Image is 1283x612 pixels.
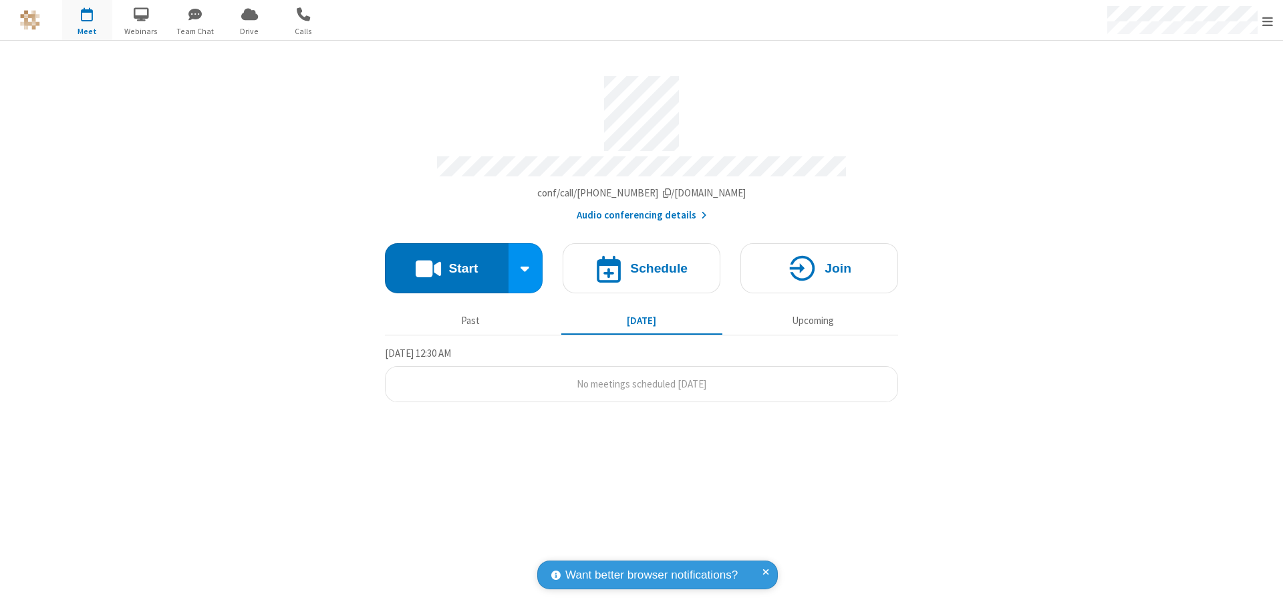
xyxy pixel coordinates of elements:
[740,243,898,293] button: Join
[225,25,275,37] span: Drive
[385,347,451,359] span: [DATE] 12:30 AM
[577,377,706,390] span: No meetings scheduled [DATE]
[385,243,509,293] button: Start
[385,66,898,223] section: Account details
[563,243,720,293] button: Schedule
[561,308,722,333] button: [DATE]
[390,308,551,333] button: Past
[279,25,329,37] span: Calls
[448,262,478,275] h4: Start
[509,243,543,293] div: Start conference options
[577,208,707,223] button: Audio conferencing details
[62,25,112,37] span: Meet
[537,186,746,201] button: Copy my meeting room linkCopy my meeting room link
[565,567,738,584] span: Want better browser notifications?
[630,262,688,275] h4: Schedule
[20,10,40,30] img: QA Selenium DO NOT DELETE OR CHANGE
[537,186,746,199] span: Copy my meeting room link
[732,308,893,333] button: Upcoming
[116,25,166,37] span: Webinars
[385,345,898,403] section: Today's Meetings
[170,25,221,37] span: Team Chat
[825,262,851,275] h4: Join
